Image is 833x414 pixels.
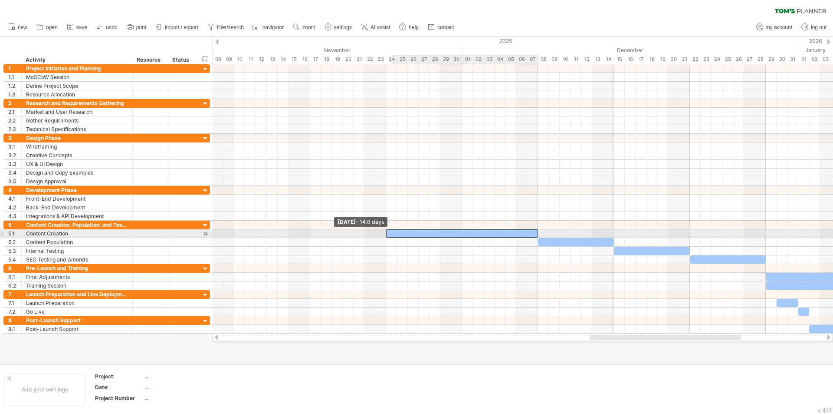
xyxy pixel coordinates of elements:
[359,22,393,33] a: AI assist
[397,55,408,64] div: Tuesday, 25 November 2025
[8,212,21,220] div: 4.3
[26,203,128,212] div: Back-End Development
[777,55,787,64] div: Tuesday, 30 December 2025
[8,142,21,151] div: 3.1
[234,55,245,64] div: Monday, 10 November 2025
[8,282,21,290] div: 6.2
[538,55,549,64] div: Monday, 8 December 2025
[8,316,21,325] div: 8
[137,56,163,64] div: Resource
[8,273,21,281] div: 6.1
[690,55,701,64] div: Monday, 22 December 2025
[440,55,451,64] div: Saturday, 29 November 2025
[766,55,777,64] div: Monday, 29 December 2025
[8,160,21,168] div: 3.3
[516,55,527,64] div: Saturday, 6 December 2025
[95,394,143,402] div: Project Number
[26,264,128,272] div: Pre-Launch and Training
[26,247,128,255] div: Internal Testing
[289,55,299,64] div: Saturday, 15 November 2025
[766,24,792,30] span: my account
[451,55,462,64] div: Sunday, 30 November 2025
[144,394,217,402] div: ....
[26,255,128,264] div: SEO Testing and Amends
[172,56,191,64] div: Status
[299,55,310,64] div: Sunday, 16 November 2025
[426,22,457,33] a: contact
[26,238,128,246] div: Content Population
[397,22,421,33] a: help
[106,24,118,30] span: undo
[322,22,354,33] a: settings
[8,299,21,307] div: 7.1
[26,177,128,185] div: Design Approval
[462,55,473,64] div: Monday, 1 December 2025
[26,99,128,107] div: Research and Requirements Gathering
[8,177,21,185] div: 3.5
[818,407,832,414] div: v 422
[4,373,85,406] div: Add your own logo
[8,255,21,264] div: 5.4
[8,229,21,238] div: 5.1
[581,55,592,64] div: Friday, 12 December 2025
[505,55,516,64] div: Friday, 5 December 2025
[8,116,21,125] div: 2.2
[95,373,143,380] div: Project:
[679,55,690,64] div: Sunday, 21 December 2025
[437,24,454,30] span: contact
[8,203,21,212] div: 4.2
[26,282,128,290] div: Training Session
[26,125,128,133] div: Technical Specifications
[267,55,278,64] div: Thursday, 13 November 2025
[8,82,21,90] div: 1.2
[8,151,21,159] div: 3.2
[798,55,809,64] div: Thursday, 1 January 2026
[223,55,234,64] div: Sunday, 9 November 2025
[125,22,149,33] a: print
[256,55,267,64] div: Wednesday, 12 November 2025
[201,229,210,238] div: scroll to activity
[26,142,128,151] div: Wireframing
[712,55,722,64] div: Wednesday, 24 December 2025
[334,24,352,30] span: settings
[26,169,128,177] div: Design and Copy Examples
[26,325,128,333] div: Post-Launch Support
[646,55,657,64] div: Thursday, 18 December 2025
[8,108,21,116] div: 2.1
[94,22,120,33] a: undo
[462,46,798,55] div: December 2025
[95,384,143,391] div: Date:
[8,64,21,73] div: 1
[26,56,128,64] div: Activity
[334,217,387,227] div: [DATE]
[668,55,679,64] div: Saturday, 20 December 2025
[262,24,284,30] span: navigator
[213,55,223,64] div: Saturday, 8 November 2025
[408,55,419,64] div: Wednesday, 26 November 2025
[34,22,60,33] a: open
[26,64,128,73] div: Project Initiation and Planning
[495,55,505,64] div: Thursday, 4 December 2025
[26,134,128,142] div: Design Phase
[26,212,128,220] div: Integrations & API Development
[26,229,128,238] div: Content Creation
[8,308,21,316] div: 7.2
[6,22,30,33] a: new
[8,290,21,298] div: 7
[527,55,538,64] div: Sunday, 7 December 2025
[205,22,246,33] a: filter/search
[278,55,289,64] div: Friday, 14 November 2025
[137,46,462,55] div: November 2025
[26,221,128,229] div: Content Creation, Population, and Testing
[636,55,646,64] div: Wednesday, 17 December 2025
[291,22,318,33] a: zoom
[26,186,128,194] div: Development Phase
[65,22,90,33] a: save
[419,55,430,64] div: Thursday, 27 November 2025
[356,219,384,225] span: - 14.0 days
[8,73,21,81] div: 1.1
[76,24,87,30] span: save
[603,55,614,64] div: Sunday, 14 December 2025
[571,55,581,64] div: Thursday, 11 December 2025
[614,55,625,64] div: Monday, 15 December 2025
